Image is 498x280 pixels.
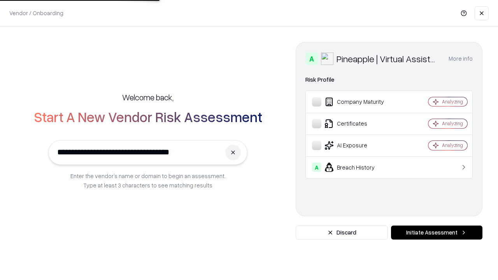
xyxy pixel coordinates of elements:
[312,163,321,172] div: A
[449,52,473,66] button: More info
[122,92,174,103] h5: Welcome back,
[337,52,439,65] div: Pineapple | Virtual Assistant Agency
[296,226,388,240] button: Discard
[305,52,318,65] div: A
[442,98,463,105] div: Analyzing
[442,142,463,149] div: Analyzing
[70,171,226,190] p: Enter the vendor’s name or domain to begin an assessment. Type at least 3 characters to see match...
[9,9,63,17] p: Vendor / Onboarding
[312,163,405,172] div: Breach History
[305,75,473,84] div: Risk Profile
[391,226,482,240] button: Initiate Assessment
[321,52,333,65] img: Pineapple | Virtual Assistant Agency
[312,97,405,107] div: Company Maturity
[34,109,262,124] h2: Start A New Vendor Risk Assessment
[312,141,405,150] div: AI Exposure
[312,119,405,128] div: Certificates
[442,120,463,127] div: Analyzing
